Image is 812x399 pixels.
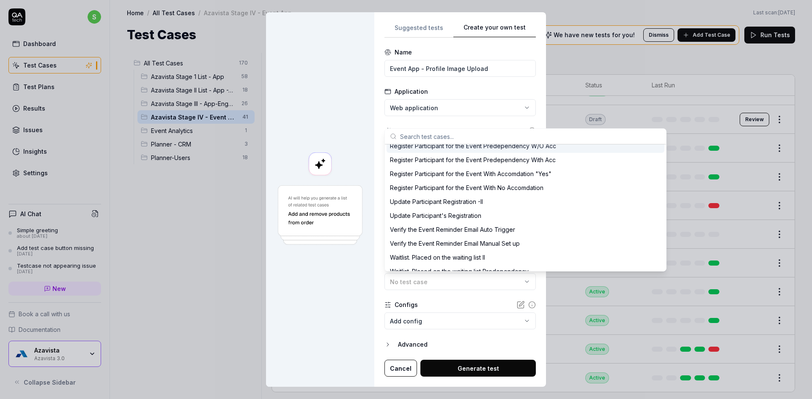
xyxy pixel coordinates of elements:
[384,360,417,377] button: Cancel
[385,144,666,271] div: Suggestions
[390,183,543,192] div: Register Participant for the Event With No Accomdation
[395,126,409,135] div: Goal
[384,99,536,116] button: Web application
[390,155,556,164] div: Register Participant for the Event Predependency With Acc
[384,339,536,350] button: Advanced
[420,360,536,377] button: Generate test
[390,278,428,285] span: No test case
[390,211,481,220] div: Update Participant's Registration
[390,169,551,178] div: Register Participant for the Event With Accomdation "Yes"
[395,300,418,309] div: Configs
[390,141,556,150] div: Register Participant for the Event Predependency W/O Acc
[384,273,536,290] button: No test case
[390,197,483,206] div: Update Participant Registration -II
[390,103,438,112] span: Web application
[395,87,428,96] div: Application
[398,339,536,350] div: Advanced
[384,22,453,38] button: Suggested tests
[390,253,485,262] div: Waitlist. Placed on the waiting list II
[395,48,412,57] div: Name
[276,184,364,246] img: Generate a test using AI
[400,129,661,144] input: Search test cases...
[390,267,529,276] div: Waitlist. Placed on the waiting list Predependency
[390,239,520,248] div: Verify the Event Reminder Email Manual Set up
[390,225,515,234] div: Verify the Event Reminder Email Auto Trigger
[453,22,536,38] button: Create your own test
